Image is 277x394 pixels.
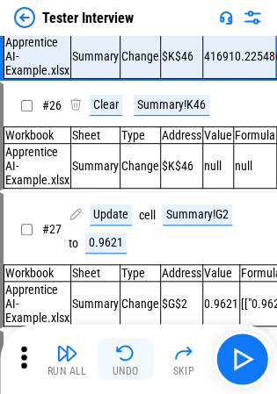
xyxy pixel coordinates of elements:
[204,297,238,311] div: 0.9621
[234,127,277,144] td: Formula
[235,159,275,173] div: null
[120,144,161,189] td: Change
[120,34,161,79] td: Change
[4,144,71,189] td: Apprentice AI-Example.xlsx
[47,366,87,376] div: Run All
[90,95,122,116] div: Clear
[120,127,161,144] td: Type
[115,342,136,363] img: Undo
[161,34,203,79] td: $K$46
[161,144,203,189] td: $K$46
[163,204,232,226] div: Summary!G2
[14,7,35,28] img: Back
[98,338,154,380] button: Undo
[71,265,120,282] td: Sheet
[4,127,71,144] td: Workbook
[90,204,132,226] div: Update
[173,342,194,363] img: Skip
[4,265,71,282] td: Workbook
[161,282,203,326] td: $G$2
[204,159,232,173] div: null
[228,345,256,373] img: Main button
[219,11,233,25] img: Support
[120,282,161,326] td: Change
[71,34,120,79] td: Summary
[69,237,78,250] div: to
[4,34,71,79] td: Apprentice AI-Example.xlsx
[139,209,156,222] div: cell
[172,366,194,376] div: Skip
[42,222,62,236] span: # 27
[4,282,71,326] td: Apprentice AI-Example.xlsx
[113,366,139,376] div: Undo
[156,338,212,380] button: Skip
[242,7,263,28] img: Settings menu
[56,342,77,363] img: Run All
[71,282,120,326] td: Summary
[39,338,95,380] button: Run All
[161,265,203,282] td: Address
[42,98,62,112] span: # 26
[42,10,134,26] div: Tester Interview
[71,144,120,189] td: Summary
[71,127,120,144] td: Sheet
[161,127,203,144] td: Address
[85,233,127,254] div: 0.9621
[203,265,240,282] td: Value
[203,127,234,144] td: Value
[120,265,161,282] td: Type
[134,95,209,116] div: Summary!K46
